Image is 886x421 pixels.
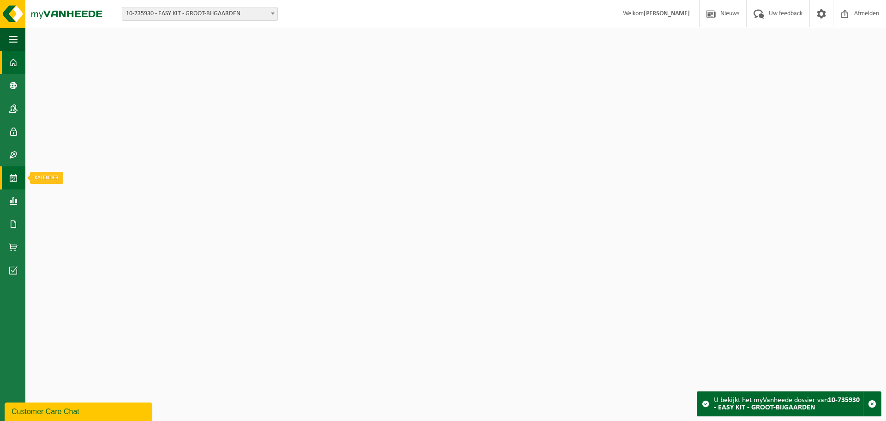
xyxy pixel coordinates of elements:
span: 10-735930 - EASY KIT - GROOT-BIJGAARDEN [122,7,278,21]
div: U bekijkt het myVanheede dossier van [714,392,863,416]
iframe: chat widget [5,401,154,421]
strong: [PERSON_NAME] [644,10,690,17]
strong: 10-735930 - EASY KIT - GROOT-BIJGAARDEN [714,397,860,411]
span: 10-735930 - EASY KIT - GROOT-BIJGAARDEN [122,7,277,20]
